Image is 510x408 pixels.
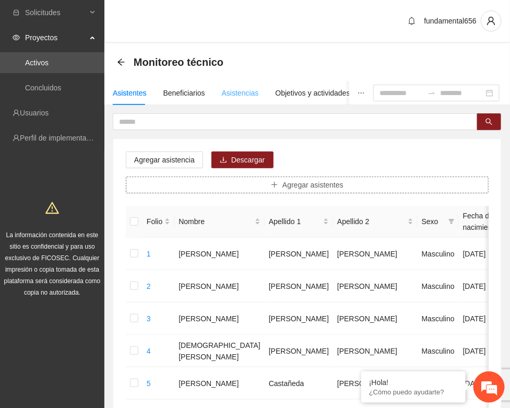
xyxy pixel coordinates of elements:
[147,314,151,323] a: 3
[126,151,203,168] button: Agregar asistencia
[424,17,477,25] span: fundamental656
[13,9,20,16] span: inbox
[282,179,343,191] span: Agregar asistentes
[25,59,49,67] a: Activos
[20,109,49,117] a: Usuarios
[418,238,459,270] td: Masculino
[143,206,174,238] th: Folio
[147,250,151,258] a: 1
[418,367,459,400] td: Masculino
[54,53,175,67] div: Chatee con nosotros ahora
[174,302,265,335] td: [PERSON_NAME]
[25,27,87,48] span: Proyectos
[147,347,151,355] a: 4
[231,154,265,166] span: Descargar
[134,54,223,71] span: Monitoreo técnico
[174,270,265,302] td: [PERSON_NAME]
[358,89,365,97] span: ellipsis
[45,201,59,215] span: warning
[147,379,151,388] a: 5
[428,89,436,97] span: swap-right
[4,231,101,296] span: La información contenida en este sitio es confidencial y para uso exclusivo de FICOSEC. Cualquier...
[163,87,205,99] div: Beneficiarios
[265,367,333,400] td: Castañeda
[25,84,61,92] a: Concluidos
[174,335,265,367] td: [DEMOGRAPHIC_DATA][PERSON_NAME]
[477,113,501,130] button: search
[422,216,444,227] span: Sexo
[404,13,420,29] button: bell
[333,270,418,302] td: [PERSON_NAME]
[333,302,418,335] td: [PERSON_NAME]
[134,154,195,166] span: Agregar asistencia
[113,87,147,99] div: Asistentes
[333,335,418,367] td: [PERSON_NAME]
[459,206,503,238] th: Fecha de nacimiento
[418,302,459,335] td: Masculino
[220,156,227,165] span: download
[418,335,459,367] td: Masculino
[147,216,162,227] span: Folio
[485,118,493,126] span: search
[459,335,503,367] td: [DATE]
[448,218,455,225] span: filter
[333,206,418,238] th: Apellido 2
[171,5,196,30] div: Minimizar ventana de chat en vivo
[265,206,333,238] th: Apellido 1
[20,134,101,142] a: Perfil de implementadora
[481,16,501,26] span: user
[147,282,151,290] a: 2
[459,302,503,335] td: [DATE]
[446,214,457,229] span: filter
[428,89,436,97] span: to
[13,34,20,41] span: eye
[333,238,418,270] td: [PERSON_NAME]
[126,177,489,193] button: plusAgregar asistentes
[117,58,125,67] div: Back
[174,206,265,238] th: Nombre
[481,10,502,31] button: user
[404,17,420,25] span: bell
[179,216,253,227] span: Nombre
[265,270,333,302] td: [PERSON_NAME]
[459,238,503,270] td: [DATE]
[369,378,458,387] div: ¡Hola!
[25,2,87,23] span: Solicitudes
[265,335,333,367] td: [PERSON_NAME]
[117,58,125,66] span: arrow-left
[418,270,459,302] td: Masculino
[174,367,265,400] td: [PERSON_NAME]
[276,87,350,99] div: Objetivos y actividades
[5,285,199,322] textarea: Escriba su mensaje y pulse “Intro”
[265,302,333,335] td: [PERSON_NAME]
[174,238,265,270] td: [PERSON_NAME]
[369,388,458,396] p: ¿Cómo puedo ayudarte?
[269,216,321,227] span: Apellido 1
[337,216,406,227] span: Apellido 2
[459,367,503,400] td: [DATE]
[349,81,373,105] button: ellipsis
[222,87,259,99] div: Asistencias
[459,270,503,302] td: [DATE]
[61,139,144,245] span: Estamos en línea.
[333,367,418,400] td: [PERSON_NAME]
[211,151,274,168] button: downloadDescargar
[271,181,278,190] span: plus
[265,238,333,270] td: [PERSON_NAME]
